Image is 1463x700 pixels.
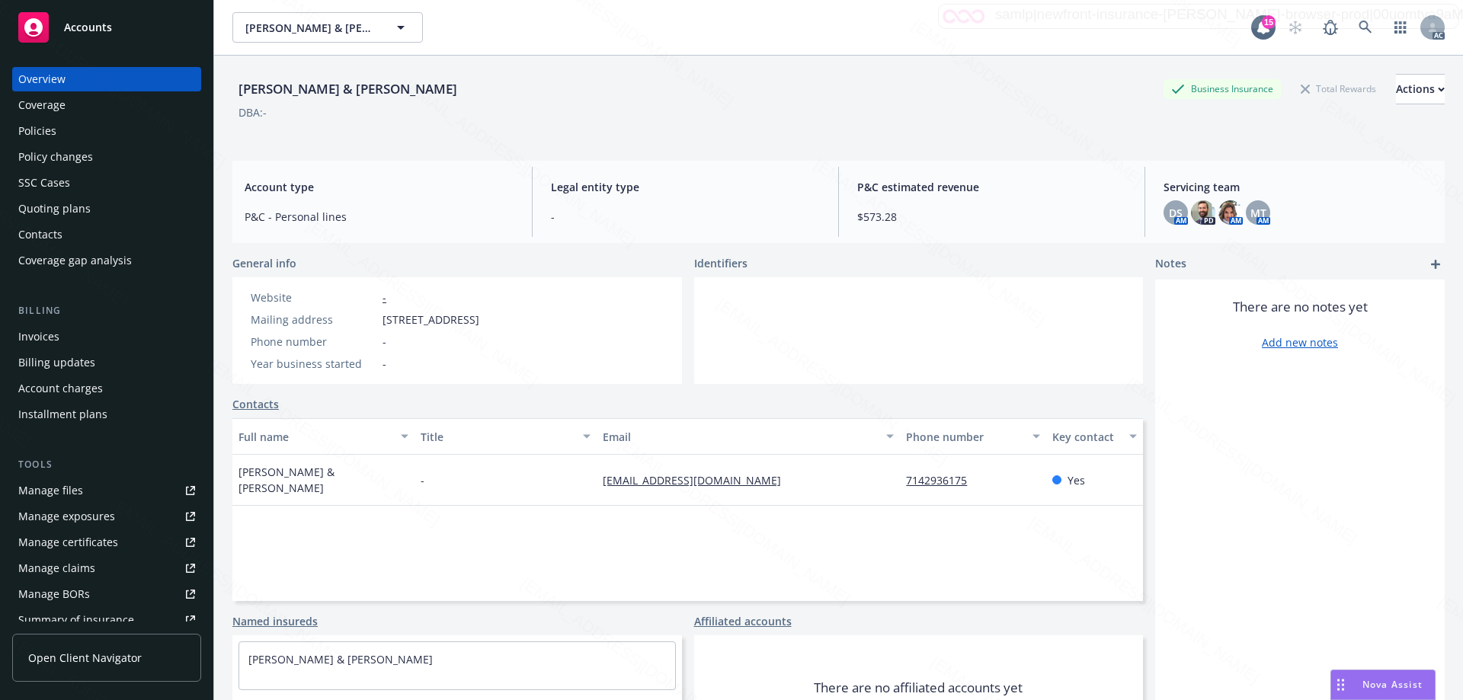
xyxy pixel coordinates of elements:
span: MT [1250,205,1266,221]
div: Total Rewards [1293,79,1384,98]
div: Mailing address [251,312,376,328]
span: [PERSON_NAME] & [PERSON_NAME] [245,20,377,36]
button: Email [597,418,900,455]
div: Billing updates [18,350,95,375]
a: Named insureds [232,613,318,629]
div: Year business started [251,356,376,372]
span: - [383,356,386,372]
a: Account charges [12,376,201,401]
span: There are no notes yet [1233,298,1368,316]
span: Yes [1068,472,1085,488]
button: Nova Assist [1330,670,1436,700]
a: Contacts [12,222,201,247]
span: P&C - Personal lines [245,209,514,225]
span: Identifiers [694,255,748,271]
div: Contacts [18,222,62,247]
div: Drag to move [1331,670,1350,699]
button: Phone number [900,418,1045,455]
a: Switch app [1385,12,1416,43]
a: [PERSON_NAME] & [PERSON_NAME] [248,652,433,666]
button: Key contact [1046,418,1143,455]
a: Search [1350,12,1381,43]
div: Tools [12,457,201,472]
a: Summary of insurance [12,608,201,632]
button: Actions [1396,74,1445,104]
div: Phone number [906,429,1023,445]
div: Manage certificates [18,530,118,555]
div: Summary of insurance [18,608,134,632]
span: Open Client Navigator [28,650,142,666]
a: 7142936175 [906,473,979,487]
div: Invoices [18,324,59,349]
span: Notes [1155,255,1186,273]
a: [EMAIL_ADDRESS][DOMAIN_NAME] [603,473,793,487]
span: Nova Assist [1362,678,1423,691]
a: Manage BORs [12,582,201,606]
a: add [1426,255,1445,273]
span: There are no affiliated accounts yet [814,679,1023,697]
a: Report a Bug [1315,12,1346,43]
a: Manage claims [12,556,201,580]
a: Invoices [12,324,201,349]
a: Installment plans [12,402,201,427]
div: Manage files [18,478,83,503]
div: Website [251,289,376,305]
a: Manage files [12,478,201,503]
button: [PERSON_NAME] & [PERSON_NAME] [232,12,423,43]
div: Coverage gap analysis [18,248,132,273]
a: Policies [12,119,201,143]
span: [PERSON_NAME] & [PERSON_NAME] [238,464,408,496]
a: Start snowing [1280,12,1311,43]
a: Coverage gap analysis [12,248,201,273]
span: Servicing team [1164,179,1433,195]
div: DBA: - [238,104,267,120]
a: Manage certificates [12,530,201,555]
span: [STREET_ADDRESS] [383,312,479,328]
span: - [383,334,386,350]
div: 15 [1262,15,1276,29]
div: Business Insurance [1164,79,1281,98]
a: Add new notes [1262,334,1338,350]
div: [PERSON_NAME] & [PERSON_NAME] [232,79,463,99]
a: Affiliated accounts [694,613,792,629]
span: - [421,472,424,488]
div: Coverage [18,93,66,117]
a: Coverage [12,93,201,117]
div: Policies [18,119,56,143]
a: Overview [12,67,201,91]
div: Title [421,429,574,445]
span: DS [1169,205,1183,221]
div: SSC Cases [18,171,70,195]
span: Account type [245,179,514,195]
a: - [383,290,386,305]
a: Manage exposures [12,504,201,529]
button: Title [415,418,597,455]
div: Policy changes [18,145,93,169]
div: Installment plans [18,402,107,427]
a: Accounts [12,6,201,49]
span: Legal entity type [551,179,820,195]
img: photo [1218,200,1243,225]
div: Account charges [18,376,103,401]
div: Full name [238,429,392,445]
div: Key contact [1052,429,1120,445]
div: Overview [18,67,66,91]
a: Policy changes [12,145,201,169]
div: Manage exposures [18,504,115,529]
div: Actions [1396,75,1445,104]
a: Billing updates [12,350,201,375]
div: Manage BORs [18,582,90,606]
div: Billing [12,303,201,318]
button: Full name [232,418,415,455]
span: General info [232,255,296,271]
span: $573.28 [857,209,1126,225]
a: Quoting plans [12,197,201,221]
div: Email [603,429,877,445]
span: - [551,209,820,225]
a: SSC Cases [12,171,201,195]
span: P&C estimated revenue [857,179,1126,195]
span: Accounts [64,21,112,34]
a: Contacts [232,396,279,412]
div: Quoting plans [18,197,91,221]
